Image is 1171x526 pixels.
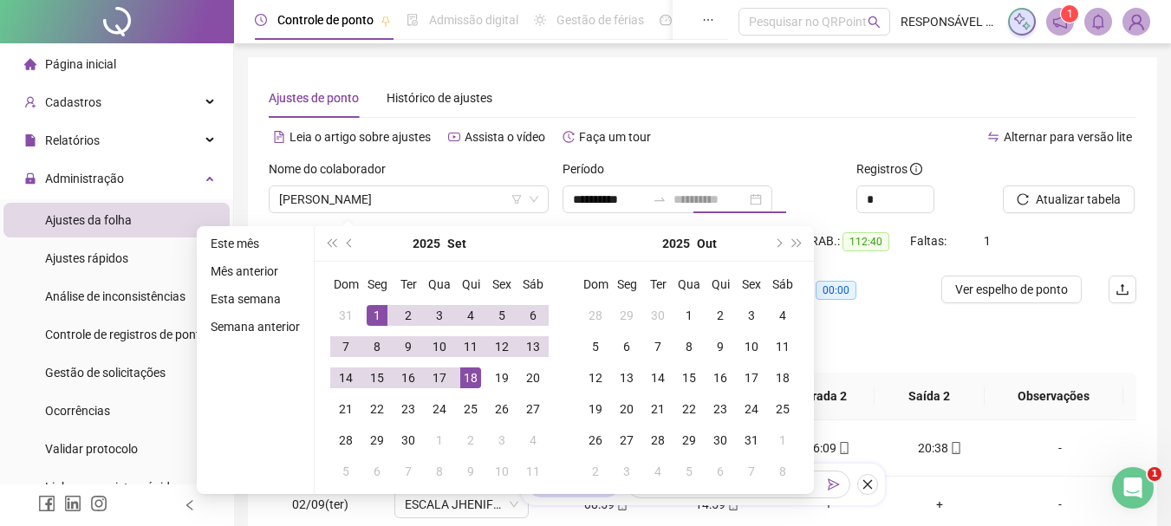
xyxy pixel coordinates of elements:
td: 2025-09-24 [424,393,455,425]
th: Dom [580,269,611,300]
div: 7 [741,461,762,482]
div: 8 [429,461,450,482]
span: Histórico de ajustes [387,91,492,105]
span: Relatórios [45,133,100,147]
span: Análise de inconsistências [45,289,185,303]
div: 28 [335,430,356,451]
td: 2025-09-28 [330,425,361,456]
div: 5 [335,461,356,482]
span: mobile [948,442,962,454]
div: 1 [772,430,793,451]
div: 19 [585,399,606,419]
td: 2025-11-04 [642,456,673,487]
span: dashboard [660,14,672,26]
span: Link para registro rápido [45,480,177,494]
td: 2025-10-15 [673,362,705,393]
div: 6 [367,461,387,482]
span: home [24,58,36,70]
td: 2025-10-30 [705,425,736,456]
td: 2025-11-02 [580,456,611,487]
td: 2025-11-08 [767,456,798,487]
button: year panel [662,226,690,261]
td: 2025-09-05 [486,300,517,331]
div: 3 [616,461,637,482]
div: 29 [616,305,637,326]
td: 2025-09-22 [361,393,393,425]
td: 2025-10-01 [424,425,455,456]
div: 5 [679,461,699,482]
td: 2025-10-03 [486,425,517,456]
div: 2 [460,430,481,451]
span: Leia o artigo sobre ajustes [289,130,431,144]
td: 2025-09-03 [424,300,455,331]
span: Validar protocolo [45,442,138,456]
td: 2025-10-13 [611,362,642,393]
td: 2025-09-11 [455,331,486,362]
div: 4 [460,305,481,326]
div: 8 [679,336,699,357]
td: 2025-09-07 [330,331,361,362]
th: Qua [673,269,705,300]
button: super-prev-year [322,226,341,261]
div: 6 [710,461,731,482]
th: Entrada 2 [765,373,875,420]
td: 2025-09-28 [580,300,611,331]
div: 17 [429,367,450,388]
span: reload [1017,193,1029,205]
div: 22 [679,399,699,419]
span: youtube [448,131,460,143]
td: 2025-10-01 [673,300,705,331]
span: file [24,134,36,146]
span: swap-right [653,192,667,206]
span: Faça um tour [579,130,651,144]
td: 2025-10-10 [486,456,517,487]
td: 2025-10-14 [642,362,673,393]
div: 20:38 [898,438,981,458]
img: 52037 [1123,9,1149,35]
span: Registros [856,159,922,179]
td: 2025-10-08 [424,456,455,487]
td: 2025-11-07 [736,456,767,487]
div: 1 [429,430,450,451]
div: 19 [491,367,512,388]
td: 2025-09-26 [486,393,517,425]
span: Ver espelho de ponto [955,280,1068,299]
span: left [184,499,196,511]
div: 28 [647,430,668,451]
td: 2025-09-25 [455,393,486,425]
div: 3 [491,430,512,451]
th: Sex [736,269,767,300]
span: facebook [38,495,55,512]
div: 12 [585,367,606,388]
div: 23 [710,399,731,419]
div: 21 [647,399,668,419]
td: 2025-10-16 [705,362,736,393]
div: 2 [710,305,731,326]
td: 2025-09-16 [393,362,424,393]
span: user-add [24,96,36,108]
div: 25 [460,399,481,419]
div: 4 [647,461,668,482]
td: 2025-11-01 [767,425,798,456]
span: close [862,478,874,490]
span: Atualizar tabela [1036,190,1121,209]
button: Atualizar tabela [1003,185,1135,213]
td: 2025-10-04 [517,425,549,456]
div: 29 [679,430,699,451]
td: 2025-09-13 [517,331,549,362]
div: 10 [491,461,512,482]
div: 21 [335,399,356,419]
td: 2025-09-12 [486,331,517,362]
span: instagram [90,495,107,512]
div: 1 [679,305,699,326]
td: 2025-08-31 [330,300,361,331]
div: 8 [367,336,387,357]
td: 2025-09-04 [455,300,486,331]
div: 25 [772,399,793,419]
span: to [653,192,667,206]
span: bell [1090,14,1106,29]
div: 18 [772,367,793,388]
button: prev-year [341,226,360,261]
div: 3 [429,305,450,326]
td: 2025-10-20 [611,393,642,425]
